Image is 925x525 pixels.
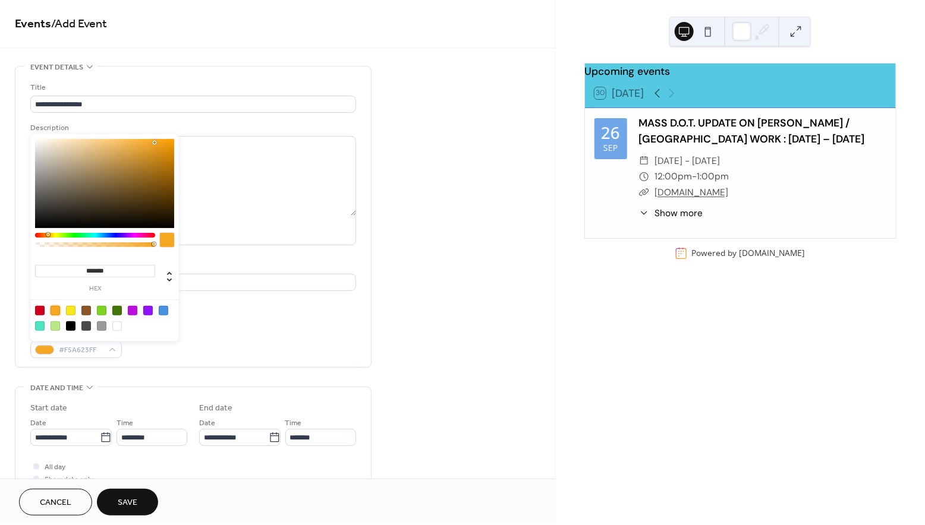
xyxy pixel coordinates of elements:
div: Description [30,122,354,134]
span: 1:00pm [697,169,729,184]
div: #D0021B [35,306,45,315]
span: #F5A623FF [59,344,103,357]
div: #4A90E2 [159,306,168,315]
span: Time [117,418,133,430]
span: [DATE] - [DATE] [655,153,720,169]
label: hex [35,286,155,292]
span: Save [118,497,137,510]
span: Time [285,418,302,430]
div: Powered by [692,248,806,259]
div: #F8E71C [66,306,75,315]
span: Date [30,418,46,430]
a: Events [15,13,51,36]
span: All day [45,461,65,474]
div: Sep [603,144,618,152]
div: #417505 [112,306,122,315]
span: Date [199,418,215,430]
span: / Add Event [51,13,107,36]
div: #F5A623 [51,306,60,315]
span: Cancel [40,497,71,510]
button: Cancel [19,489,92,515]
span: Event details [30,61,83,74]
a: [DOMAIN_NAME] [655,186,728,198]
div: ​ [639,169,650,184]
a: [DOMAIN_NAME] [740,248,806,259]
div: ​ [639,153,650,169]
div: #4A4A4A [81,321,91,331]
div: #B8E986 [51,321,60,331]
span: Show more [655,207,703,220]
span: - [692,169,697,184]
div: End date [199,402,232,415]
div: Start date [30,402,67,415]
div: #8B572A [81,306,91,315]
div: Location [30,260,354,272]
span: Show date only [45,474,93,486]
div: ​ [639,207,650,220]
div: #7ED321 [97,306,106,315]
div: #9B9B9B [97,321,106,331]
div: #BD10E0 [128,306,137,315]
div: ​ [639,185,650,200]
div: #000000 [66,321,75,331]
button: ​Show more [639,207,703,220]
span: 12:00pm [655,169,692,184]
div: #9013FE [143,306,153,315]
a: MASS D.O.T. UPDATE ON [PERSON_NAME] / [GEOGRAPHIC_DATA] WORK : [DATE] – [DATE] [639,116,865,145]
div: #50E3C2 [35,321,45,331]
span: Date and time [30,382,83,394]
div: #FFFFFF [112,321,122,331]
div: 26 [601,125,620,141]
div: Upcoming events [585,64,896,79]
button: Save [97,489,158,515]
div: Title [30,81,354,94]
